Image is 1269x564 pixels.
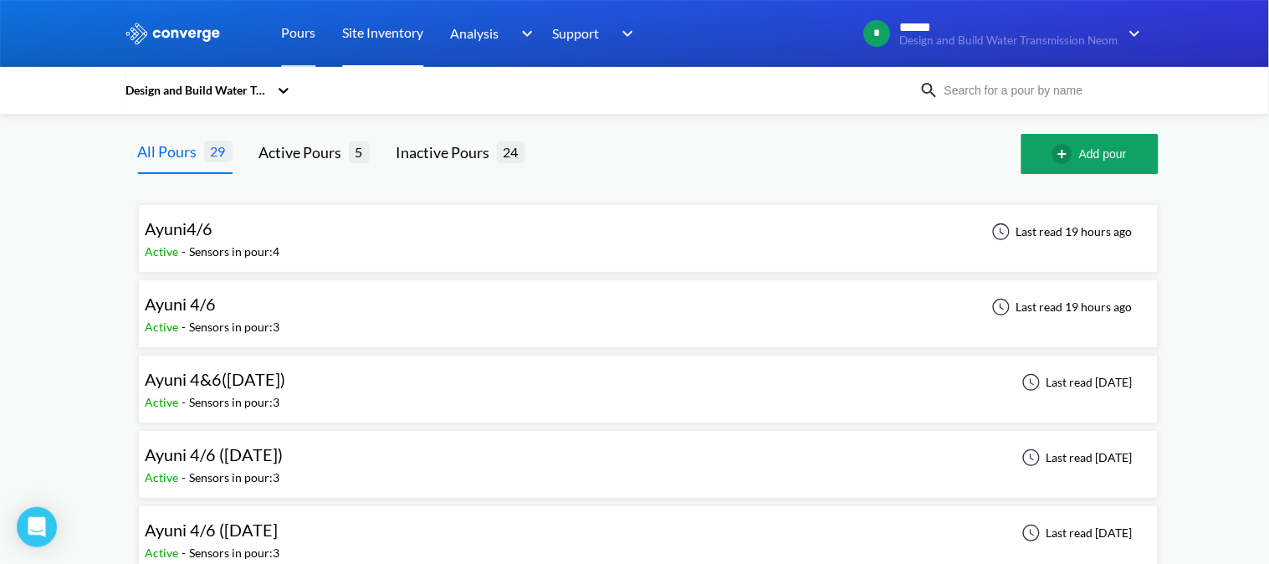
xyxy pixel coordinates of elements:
[983,297,1138,317] div: Last read 19 hours ago
[138,374,1159,388] a: Ayuni 4&6([DATE])Active-Sensors in pour:3Last read [DATE]
[1013,523,1138,543] div: Last read [DATE]
[497,141,525,162] span: 24
[510,23,537,44] img: downArrow.svg
[1118,23,1145,44] img: downArrow.svg
[397,141,497,164] div: Inactive Pours
[146,320,182,334] span: Active
[146,244,182,259] span: Active
[138,140,204,163] div: All Pours
[125,81,269,100] div: Design and Build Water Transmission Neom
[939,81,1142,100] input: Search for a pour by name
[349,141,370,162] span: 5
[204,141,233,162] span: 29
[182,546,190,560] span: -
[259,141,349,164] div: Active Pours
[146,218,213,238] span: Ayuni4/6
[146,546,182,560] span: Active
[17,507,57,547] div: Open Intercom Messenger
[138,299,1159,313] a: Ayuni 4/6Active-Sensors in pour:3Last read 19 hours ago
[919,80,939,100] img: icon-search.svg
[146,520,279,540] span: Ayuni 4/6 ([DATE]
[983,222,1138,242] div: Last read 19 hours ago
[146,470,182,485] span: Active
[138,525,1159,539] a: Ayuni 4/6 ([DATE]Active-Sensors in pour:3Last read [DATE]
[182,470,190,485] span: -
[146,444,284,464] span: Ayuni 4/6 ([DATE])
[125,23,222,44] img: logo_ewhite.svg
[900,34,1118,47] span: Design and Build Water Transmission Neom
[611,23,638,44] img: downArrow.svg
[138,223,1159,238] a: Ayuni4/6Active-Sensors in pour:4Last read 19 hours ago
[146,369,286,389] span: Ayuni 4&6([DATE])
[182,395,190,409] span: -
[451,23,499,44] span: Analysis
[190,393,280,412] div: Sensors in pour: 3
[190,243,280,261] div: Sensors in pour: 4
[138,449,1159,464] a: Ayuni 4/6 ([DATE])Active-Sensors in pour:3Last read [DATE]
[182,320,190,334] span: -
[1013,448,1138,468] div: Last read [DATE]
[190,318,280,336] div: Sensors in pour: 3
[146,294,217,314] span: Ayuni 4/6
[146,395,182,409] span: Active
[1021,134,1159,174] button: Add pour
[190,469,280,487] div: Sensors in pour: 3
[1013,372,1138,392] div: Last read [DATE]
[1052,144,1079,164] img: add-circle-outline.svg
[182,244,190,259] span: -
[190,544,280,562] div: Sensors in pour: 3
[553,23,600,44] span: Support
